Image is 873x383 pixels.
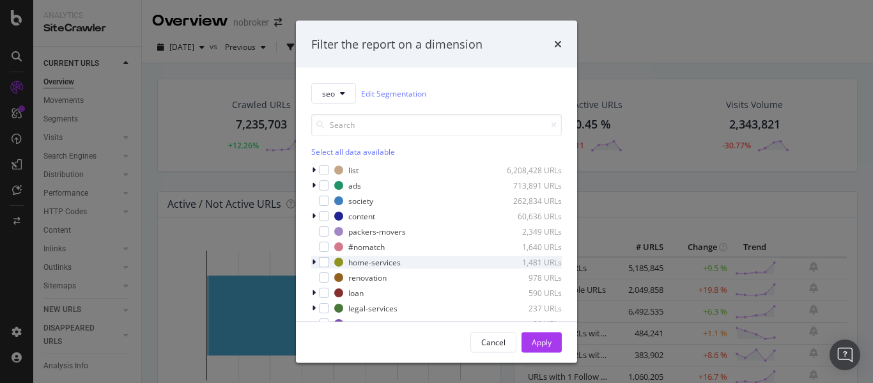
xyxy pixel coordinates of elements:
div: Open Intercom Messenger [830,340,860,370]
div: 262,834 URLs [499,195,562,206]
div: Filter the report on a dimension [311,36,483,52]
div: legal-services [348,302,398,313]
button: Cancel [470,332,516,352]
a: Edit Segmentation [361,86,426,100]
div: 1,640 URLs [499,241,562,252]
div: list [348,164,359,175]
div: renovation [348,272,387,283]
button: Apply [521,332,562,352]
button: seo [311,83,356,104]
div: 6,208,428 URLs [499,164,562,175]
input: Search [311,114,562,136]
div: #nomatch [348,241,385,252]
div: modal [296,20,577,363]
div: 2,349 URLs [499,226,562,237]
div: 89 URLs [499,318,562,329]
div: sitemap [348,318,377,329]
div: loan [348,287,364,298]
div: packers-movers [348,226,406,237]
div: Cancel [481,336,506,347]
div: 978 URLs [499,272,562,283]
div: 237 URLs [499,302,562,313]
div: 713,891 URLs [499,180,562,191]
div: Apply [532,336,552,347]
div: content [348,210,375,221]
div: 1,481 URLs [499,256,562,267]
div: times [554,36,562,52]
div: 60,636 URLs [499,210,562,221]
span: seo [322,88,335,98]
div: home-services [348,256,401,267]
div: society [348,195,373,206]
div: 590 URLs [499,287,562,298]
div: Select all data available [311,146,562,157]
div: ads [348,180,361,191]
